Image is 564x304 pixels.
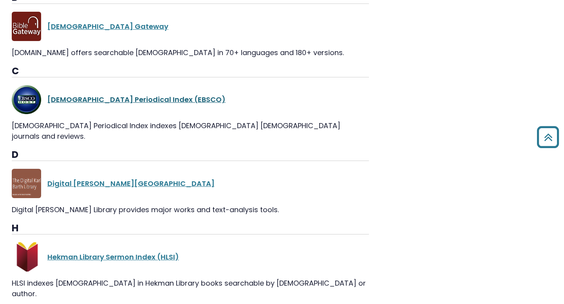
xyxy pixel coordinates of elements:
[12,47,369,58] div: [DOMAIN_NAME] offers searchable [DEMOGRAPHIC_DATA] in 70+ languages and 180+ versions.
[12,223,369,234] h3: H
[47,252,179,262] a: Hekman Library Sermon Index (HLSI)
[12,120,369,141] div: [DEMOGRAPHIC_DATA] Periodical Index indexes [DEMOGRAPHIC_DATA] [DEMOGRAPHIC_DATA] journals and re...
[12,149,369,161] h3: D
[47,95,226,104] a: [DEMOGRAPHIC_DATA] Periodical Index (EBSCO)
[534,130,562,144] a: Back to Top
[47,21,168,31] a: [DEMOGRAPHIC_DATA] Gateway
[12,204,369,215] div: Digital [PERSON_NAME] Library provides major works and text-analysis tools.
[12,278,369,299] div: HLSI indexes [DEMOGRAPHIC_DATA] in Hekman Library books searchable by [DEMOGRAPHIC_DATA] or author.
[47,179,215,188] a: Digital [PERSON_NAME][GEOGRAPHIC_DATA]
[12,66,369,77] h3: C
